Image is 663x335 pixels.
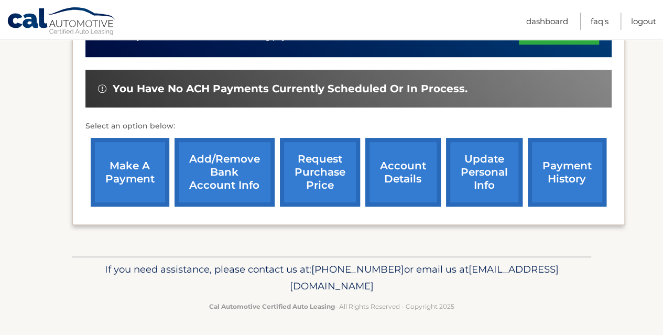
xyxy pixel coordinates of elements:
p: Select an option below: [85,120,612,133]
a: request purchase price [280,138,360,207]
span: [PHONE_NUMBER] [311,263,404,275]
a: Dashboard [526,13,568,30]
a: update personal info [446,138,523,207]
a: FAQ's [591,13,608,30]
img: alert-white.svg [98,84,106,93]
strong: Cal Automotive Certified Auto Leasing [209,302,335,310]
a: account details [365,138,441,207]
a: payment history [528,138,606,207]
p: If you need assistance, please contact us at: or email us at [79,261,584,295]
a: Logout [631,13,656,30]
p: - All Rights Reserved - Copyright 2025 [79,301,584,312]
a: make a payment [91,138,169,207]
a: Cal Automotive [7,7,117,37]
span: You have no ACH payments currently scheduled or in process. [113,82,468,95]
span: [EMAIL_ADDRESS][DOMAIN_NAME] [290,263,559,292]
a: Add/Remove bank account info [175,138,275,207]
